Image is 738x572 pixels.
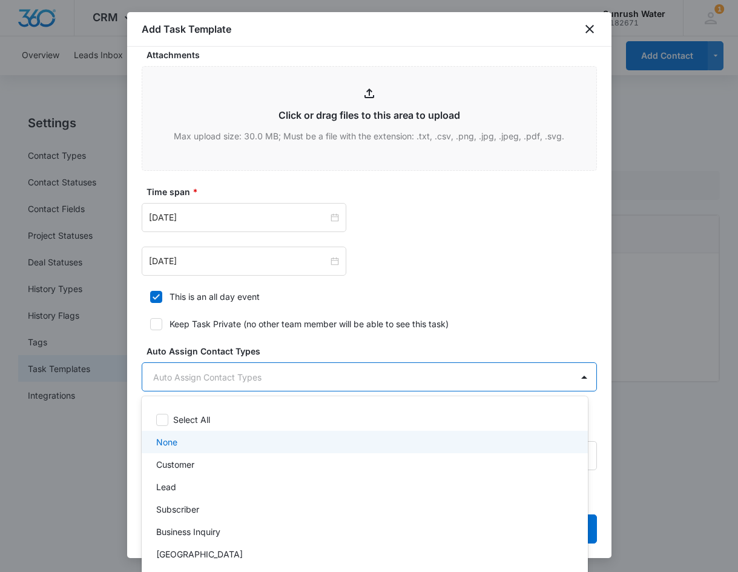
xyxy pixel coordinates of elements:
p: Select All [173,413,210,426]
p: Customer [156,458,194,471]
p: Business Inquiry [156,525,220,538]
p: Lead [156,481,176,493]
p: None [156,436,177,448]
p: [GEOGRAPHIC_DATA] [156,548,243,560]
p: Subscriber [156,503,199,516]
